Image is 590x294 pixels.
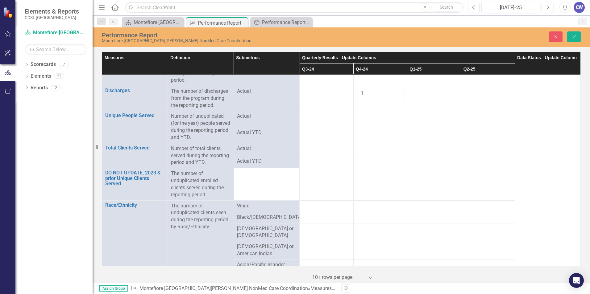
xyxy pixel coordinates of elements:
[105,145,164,151] a: Total Clients Served
[237,243,296,257] span: [DEMOGRAPHIC_DATA] or American Indian
[25,15,79,20] small: CCSI: [GEOGRAPHIC_DATA]
[198,19,246,27] div: Performance Report
[237,129,296,136] span: Actual YTD
[105,113,164,118] a: Unique People Served
[237,214,296,221] span: Black/[DEMOGRAPHIC_DATA]
[25,8,79,15] span: Elements & Reports
[171,170,230,198] p: The number of unduplicated enrolled clients served during the reporting period
[105,202,164,208] a: Race/Ethnicity
[102,39,370,43] div: Montefiore [GEOGRAPHIC_DATA][PERSON_NAME] NonMed Care Coordination
[54,74,64,79] div: 23
[237,158,296,165] span: Actual YTD
[25,29,86,36] a: Montefiore [GEOGRAPHIC_DATA][PERSON_NAME] NonMed Care Coordination
[171,113,230,141] p: Number of unduplicated (for the year) people served during the reporting period and YTD.
[431,3,462,12] button: Search
[131,285,337,292] div: » »
[31,61,56,68] a: Scorecards
[171,202,230,231] div: The number of unduplicated clients seen during the reporting period by Race/Ethnicity
[569,273,584,288] div: Open Intercom Messenger
[574,2,585,13] button: CW
[262,18,310,26] div: Performance Report Tracker
[252,18,310,26] a: Performance Report Tracker
[440,5,453,10] span: Search
[484,4,538,11] div: [DATE]-25
[171,145,230,166] p: Number of total clients served during the reporting period and YTD.
[310,285,335,291] a: Measures
[31,73,51,80] a: Elements
[59,62,69,67] div: 7
[237,88,296,95] span: Actual
[3,7,14,18] img: ClearPoint Strategy
[123,18,182,26] a: Montefiore [GEOGRAPHIC_DATA][PERSON_NAME] Page
[99,285,128,292] span: Assign Group
[139,285,308,291] a: Montefiore [GEOGRAPHIC_DATA][PERSON_NAME] NonMed Care Coordination
[237,225,296,239] span: [DEMOGRAPHIC_DATA] or [DEMOGRAPHIC_DATA]
[25,44,86,55] input: Search Below...
[105,88,164,93] a: Discharges
[134,18,182,26] div: Montefiore [GEOGRAPHIC_DATA][PERSON_NAME] Page
[237,202,296,210] span: White
[105,170,164,186] a: DO NOT UPDATE, 2023 & prior Unique Clients Served
[31,84,48,92] a: Reports
[237,113,296,120] span: Actual
[102,32,370,39] div: Performance Report
[237,261,296,268] span: Asian/Pacific Islander
[237,145,296,152] span: Actual
[481,2,540,13] button: [DATE]-25
[125,2,463,13] input: Search ClearPoint...
[171,88,230,109] p: The number of discharges from the program during the reporting period.
[51,85,61,90] div: 2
